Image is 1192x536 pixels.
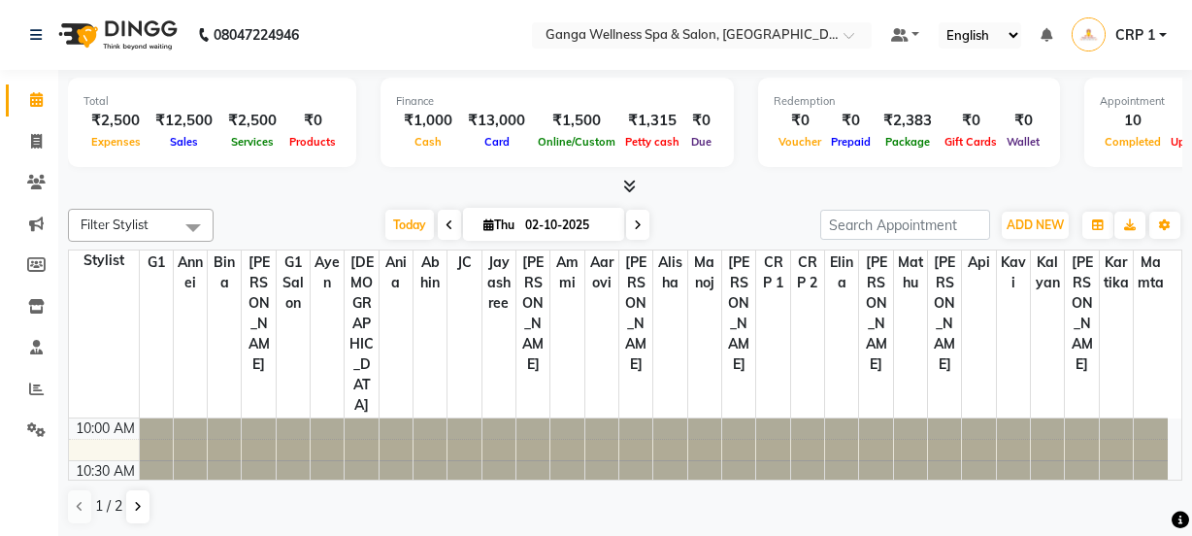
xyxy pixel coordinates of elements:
div: Total [83,93,341,110]
span: CRP 1 [756,251,789,295]
span: [PERSON_NAME] [516,251,549,377]
span: CRP 2 [791,251,824,295]
span: Voucher [774,135,826,149]
div: Finance [396,93,718,110]
span: Annei [174,251,207,295]
div: ₹2,500 [83,110,148,132]
div: ₹0 [774,110,826,132]
span: Elina [825,251,858,295]
span: Api [962,251,995,275]
input: Search Appointment [820,210,990,240]
span: Ania [380,251,413,295]
span: Kartika [1100,251,1133,295]
span: Ammi [550,251,583,295]
img: CRP 1 [1072,17,1106,51]
span: Ayen [311,251,344,295]
span: Filter Stylist [81,217,149,232]
div: ₹13,000 [460,110,533,132]
span: 1 / 2 [95,496,122,517]
span: Kalyan [1031,251,1064,295]
span: [PERSON_NAME] [619,251,652,377]
span: ADD NEW [1007,218,1064,232]
span: [PERSON_NAME] [722,251,755,377]
span: Completed [1100,135,1166,149]
span: Alisha [653,251,686,295]
span: G1 Salon [277,251,310,316]
span: Aarovi [585,251,618,295]
span: [DEMOGRAPHIC_DATA] [345,251,378,418]
span: CRP 1 [1115,25,1155,46]
div: ₹0 [284,110,341,132]
div: ₹0 [940,110,1002,132]
span: Package [880,135,935,149]
div: 10 [1100,110,1166,132]
div: ₹0 [826,110,876,132]
span: Expenses [86,135,146,149]
span: Online/Custom [533,135,620,149]
div: ₹1,500 [533,110,620,132]
span: Card [480,135,514,149]
span: [PERSON_NAME] [1065,251,1098,377]
input: 2025-10-02 [519,211,616,240]
div: ₹1,315 [620,110,684,132]
span: JC [447,251,480,275]
span: Sales [165,135,203,149]
button: ADD NEW [1002,212,1069,239]
div: ₹12,500 [148,110,220,132]
span: Bina [208,251,241,295]
div: 10:30 AM [72,461,139,482]
span: Today [385,210,434,240]
span: Cash [410,135,447,149]
span: Wallet [1002,135,1044,149]
img: logo [50,8,182,62]
span: G1 [140,251,173,275]
span: Prepaid [826,135,876,149]
span: Gift Cards [940,135,1002,149]
span: [PERSON_NAME] [928,251,961,377]
span: Mamta [1134,251,1168,295]
span: kavi [997,251,1030,295]
span: Jayashree [482,251,515,316]
span: Abhin [414,251,447,295]
div: ₹0 [1002,110,1044,132]
span: Due [686,135,716,149]
div: ₹2,383 [876,110,940,132]
span: [PERSON_NAME] [242,251,275,377]
div: Redemption [774,93,1044,110]
div: ₹2,500 [220,110,284,132]
div: Stylist [69,251,139,271]
div: ₹0 [684,110,718,132]
div: ₹1,000 [396,110,460,132]
div: 10:00 AM [72,419,139,439]
span: Mathu [894,251,927,295]
span: Thu [479,218,519,232]
span: Manoj [688,251,721,295]
b: 08047224946 [214,8,299,62]
span: Products [284,135,341,149]
span: Services [226,135,279,149]
span: Petty cash [620,135,684,149]
span: [PERSON_NAME] [859,251,892,377]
